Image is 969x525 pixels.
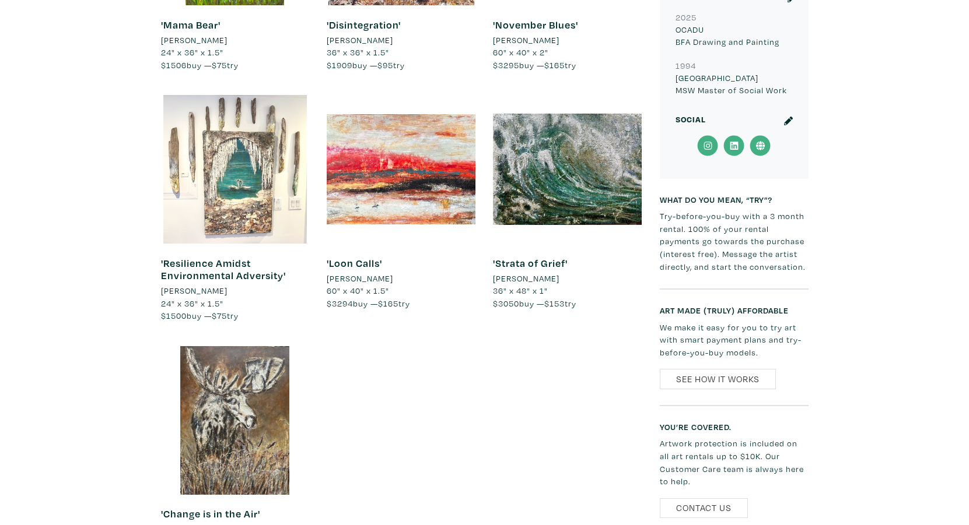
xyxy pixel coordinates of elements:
[161,298,223,309] span: 24" x 36" x 1.5"
[327,34,475,47] a: [PERSON_NAME]
[327,256,382,270] a: 'Loon Calls'
[544,59,565,71] span: $165
[161,34,310,47] a: [PERSON_NAME]
[327,59,352,71] span: $1909
[493,47,548,58] span: 60" x 40" x 2"
[493,272,559,285] li: [PERSON_NAME]
[327,272,475,285] a: [PERSON_NAME]
[327,18,401,31] a: 'Disintegration'
[161,310,187,321] span: $1500
[161,310,239,321] span: buy — try
[660,321,809,359] p: We make it easy for you to try art with smart payment plans and try-before-you-buy models.
[377,59,393,71] span: $95
[161,284,228,297] li: [PERSON_NAME]
[660,437,809,487] p: Artwork protection is included on all art rentals up to $10K. Our Customer Care team is always he...
[493,59,519,71] span: $3295
[327,34,393,47] li: [PERSON_NAME]
[493,34,642,47] a: [PERSON_NAME]
[327,272,393,285] li: [PERSON_NAME]
[544,298,565,309] span: $153
[161,47,223,58] span: 24" x 36" x 1.5"
[493,256,568,270] a: 'Strata of Grief'
[660,195,809,205] h6: What do you mean, “try”?
[676,60,696,71] small: 1994
[493,272,642,285] a: [PERSON_NAME]
[212,310,227,321] span: $75
[327,285,389,296] span: 60" x 40" x 1.5"
[161,34,228,47] li: [PERSON_NAME]
[660,369,776,389] a: See How It Works
[660,305,809,315] h6: Art made (truly) affordable
[676,72,793,97] p: [GEOGRAPHIC_DATA] MSW Master of Social Work
[493,34,559,47] li: [PERSON_NAME]
[676,23,793,48] p: OCADU BFA Drawing and Painting
[493,298,576,309] span: buy — try
[493,18,578,31] a: 'November Blues'
[660,210,809,273] p: Try-before-you-buy with a 3 month rental. 100% of your rental payments go towards the purchase (i...
[676,12,697,23] small: 2025
[161,18,221,31] a: 'Mama Bear'
[161,284,310,297] a: [PERSON_NAME]
[161,507,260,520] a: 'Change is in the Air'
[493,285,548,296] span: 36" x 48" x 1"
[327,47,389,58] span: 36" x 36" x 1.5"
[493,59,576,71] span: buy — try
[327,59,405,71] span: buy — try
[161,59,239,71] span: buy — try
[676,114,706,125] small: Social
[327,298,410,309] span: buy — try
[212,59,227,71] span: $75
[378,298,398,309] span: $165
[327,298,353,309] span: $3294
[161,59,187,71] span: $1506
[660,498,748,519] a: Contact Us
[161,256,286,283] a: 'Resilience Amidst Environmental Adversity'
[493,298,519,309] span: $3050
[660,422,809,432] h6: You’re covered.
